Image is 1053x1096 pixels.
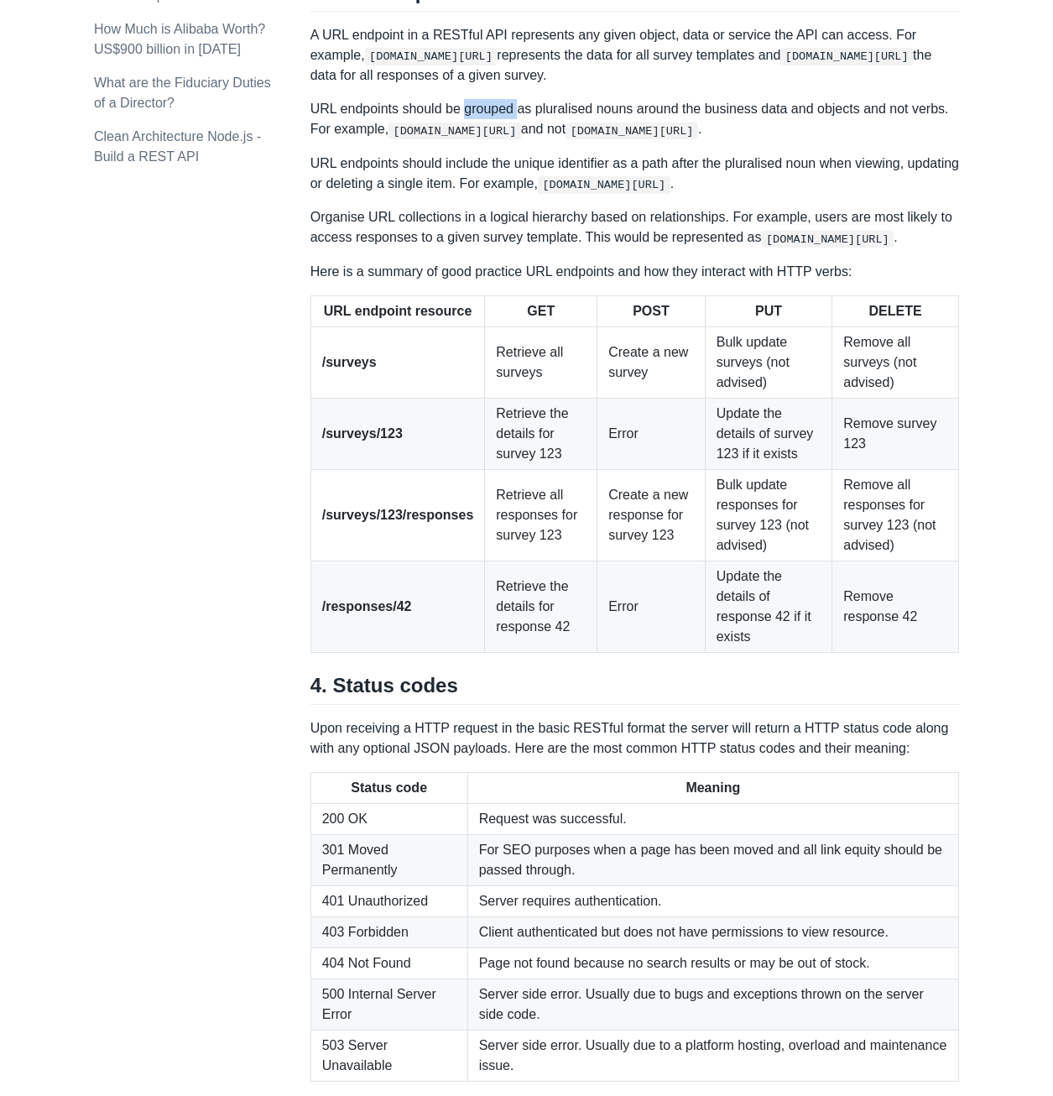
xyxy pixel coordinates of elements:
[597,295,706,326] th: POST
[467,979,958,1030] td: Server side error. Usually due to bugs and exceptions thrown on the server side code.
[310,834,467,885] td: 301 Moved Permanently
[485,398,597,469] td: Retrieve the details for survey 123
[310,718,959,759] p: Upon receiving a HTTP request in the basic RESTful format the server will return a HTTP status co...
[467,834,958,885] td: For SEO purposes when a page has been moved and all link equity should be passed through.
[388,123,521,139] code: [DOMAIN_NAME][URL]
[322,508,474,522] strong: /surveys/123/responses
[597,469,706,561] td: Create a new response for survey 123
[705,398,832,469] td: Update the details of survey 123 if it exists
[322,355,377,369] strong: /surveys
[94,76,271,110] a: What are the Fiduciary Duties of a Director?
[566,123,698,139] code: [DOMAIN_NAME][URL]
[467,803,958,834] td: Request was successful.
[780,48,913,65] code: [DOMAIN_NAME][URL]
[832,469,959,561] td: Remove all responses for survey 123 (not advised)
[485,561,597,652] td: Retrieve the details for response 42
[762,231,894,248] code: [DOMAIN_NAME][URL]
[322,426,403,441] strong: /surveys/123
[310,1030,467,1081] td: 503 Server Unavailable
[310,772,467,803] th: Status code
[597,398,706,469] td: Error
[467,916,958,947] td: Client authenticated but does not have permissions to view resource.
[538,176,670,193] code: [DOMAIN_NAME][URL]
[705,326,832,398] td: Bulk update surveys (not advised)
[322,599,412,613] strong: /responses/42
[310,673,959,705] h2: 4. Status codes
[705,295,832,326] th: PUT
[310,154,959,194] p: URL endpoints should include the unique identifier as a path after the pluralised noun when viewi...
[485,295,597,326] th: GET
[94,129,261,164] a: Clean Architecture Node.js - Build a REST API
[310,803,467,834] td: 200 OK
[467,772,958,803] th: Meaning
[705,561,832,652] td: Update the details of response 42 if it exists
[597,326,706,398] td: Create a new survey
[467,947,958,979] td: Page not found because no search results or may be out of stock.
[365,48,498,65] code: [DOMAIN_NAME][URL]
[310,947,467,979] td: 404 Not Found
[310,885,467,916] td: 401 Unauthorized
[597,561,706,652] td: Error
[485,326,597,398] td: Retrieve all surveys
[467,885,958,916] td: Server requires authentication.
[94,22,265,56] a: How Much is Alibaba Worth? US$900 billion in [DATE]
[832,326,959,398] td: Remove all surveys (not advised)
[310,262,959,282] p: Here is a summary of good practice URL endpoints and how they interact with HTTP verbs:
[310,295,485,326] th: URL endpoint resource
[832,561,959,652] td: Remove response 42
[310,99,959,139] p: URL endpoints should be grouped as pluralised nouns around the business data and objects and not ...
[485,469,597,561] td: Retrieve all responses for survey 123
[310,916,467,947] td: 403 Forbidden
[832,398,959,469] td: Remove survey 123
[467,1030,958,1081] td: Server side error. Usually due to a platform hosting, overload and maintenance issue.
[310,25,959,86] p: A URL endpoint in a RESTful API represents any given object, data or service the API can access. ...
[832,295,959,326] th: DELETE
[310,207,959,248] p: Organise URL collections in a logical hierarchy based on relationships. For example, users are mo...
[705,469,832,561] td: Bulk update responses for survey 123 (not advised)
[310,979,467,1030] td: 500 Internal Server Error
